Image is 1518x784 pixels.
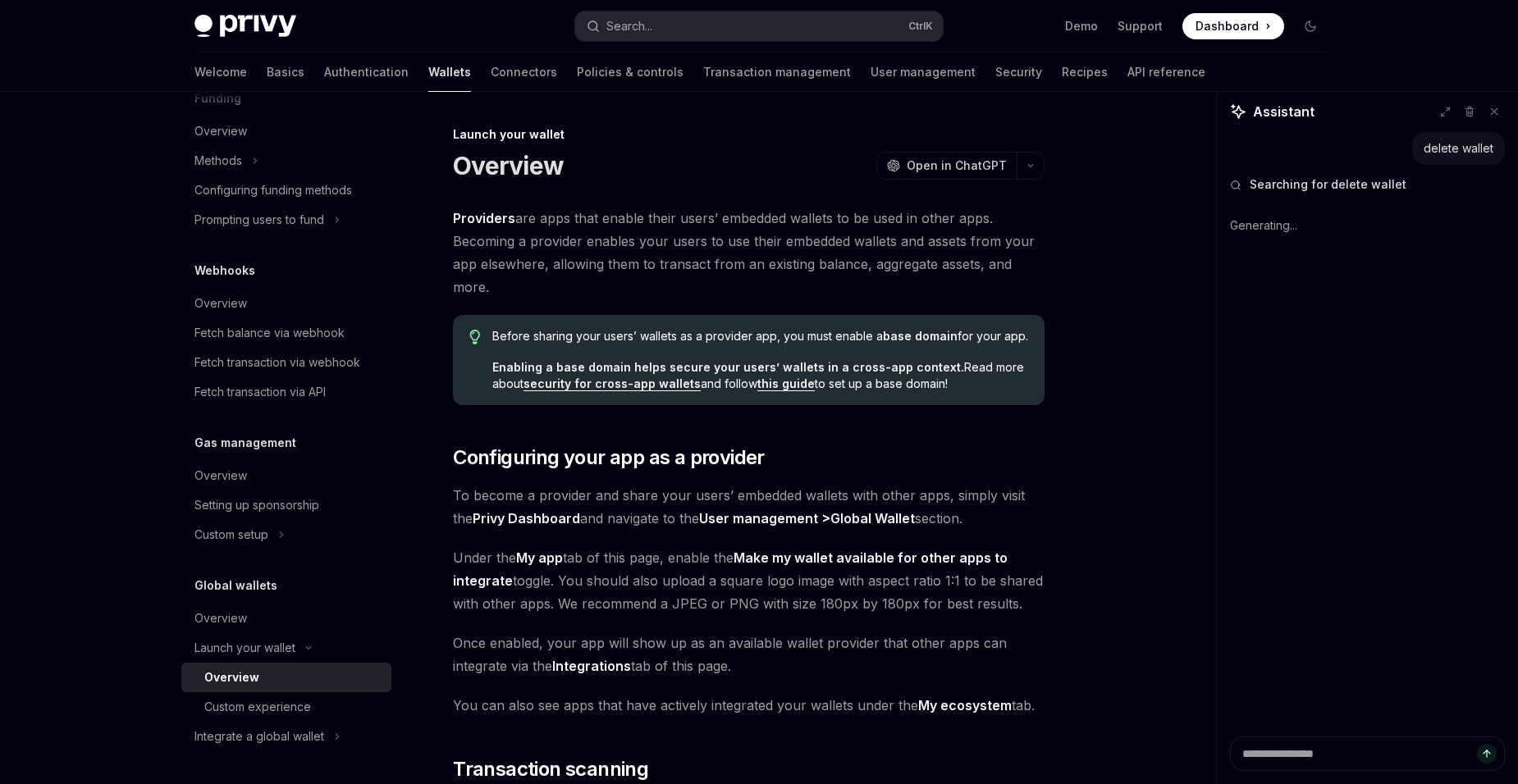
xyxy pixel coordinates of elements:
[575,11,943,41] button: Search...CtrlK
[830,510,915,527] a: Global Wallet
[194,261,255,280] h5: Webhooks
[181,116,391,146] a: Overview
[194,382,326,402] div: Fetch transaction via API
[194,433,296,453] h5: Gas management
[181,175,391,205] a: Configuring funding methods
[453,151,564,180] h1: Overview
[1182,13,1284,39] a: Dashboard
[194,52,247,92] a: Welcome
[1118,18,1163,34] a: Support
[194,727,324,746] div: Integrate a global wallet
[1230,204,1505,247] div: Generating...
[181,348,391,377] a: Fetch transaction via webhook
[491,52,557,92] a: Connectors
[757,376,815,391] a: this guide
[606,16,652,36] div: Search...
[1297,13,1324,39] button: Toggle dark mode
[699,510,915,527] strong: User management >
[181,318,391,348] a: Fetch balance via webhook
[453,210,515,226] strong: Providers
[577,52,684,92] a: Policies & controls
[267,52,304,92] a: Basics
[453,694,1045,717] span: You can also see apps that have actively integrated your wallets under the tab.
[194,294,247,313] div: Overview
[181,490,391,520] a: Setting up sponsorship
[194,609,247,628] div: Overview
[907,157,1007,174] span: Open in ChatGPT
[516,549,563,566] strong: My app
[516,549,563,567] a: My app
[1250,176,1406,193] span: Searching for delete wallet
[204,697,311,717] div: Custom experience
[918,697,1012,714] a: My ecosystem
[194,495,319,515] div: Setting up sponsorship
[552,658,631,674] strong: Integrations
[194,353,360,372] div: Fetch transaction via webhook
[181,663,391,692] a: Overview
[473,510,580,526] strong: Privy Dashboard
[524,376,701,391] a: security for cross-app wallets
[453,546,1045,615] span: Under the tab of this page, enable the toggle. You should also upload a square logo image with as...
[194,576,277,595] h5: Global wallets
[1424,140,1493,157] div: delete wallet
[194,180,352,200] div: Configuring funding methods
[1062,52,1108,92] a: Recipes
[492,328,1028,344] span: Before sharing your users’ wallets as a provider app, you must enable a for your app.
[194,638,295,658] div: Launch your wallet
[194,121,247,141] div: Overview
[1477,744,1497,763] button: Send message
[1230,176,1505,193] button: Searching for delete wallet
[552,658,631,675] a: Integrations
[469,330,481,344] svg: Tip
[492,360,964,374] strong: Enabling a base domain helps secure your users’ wallets in a cross-app context.
[204,668,259,687] div: Overview
[492,359,1028,392] span: Read more about and follow to set up a base domain!
[181,289,391,318] a: Overview
[1196,18,1259,34] span: Dashboard
[1065,18,1098,34] a: Demo
[181,461,391,490] a: Overview
[876,152,1017,180] button: Open in ChatGPT
[453,207,1045,299] span: are apps that enable their users’ embedded wallets to be used in other apps. Becoming a provider ...
[1253,102,1315,121] span: Assistant
[453,126,1045,143] div: Launch your wallet
[995,52,1042,92] a: Security
[453,484,1045,530] span: To become a provider and share your users’ embedded wallets with other apps, simply visit the and...
[181,377,391,407] a: Fetch transaction via API
[324,52,409,92] a: Authentication
[181,692,391,722] a: Custom experience
[883,329,958,343] strong: base domain
[194,525,268,545] div: Custom setup
[194,466,247,485] div: Overview
[871,52,976,92] a: User management
[194,15,296,38] img: dark logo
[918,697,1012,713] strong: My ecosystem
[908,20,933,33] span: Ctrl K
[428,52,471,92] a: Wallets
[1127,52,1205,92] a: API reference
[703,52,851,92] a: Transaction management
[453,631,1045,677] span: Once enabled, your app will show up as an available wallet provider that other apps can integrate...
[194,323,345,343] div: Fetch balance via webhook
[194,210,324,230] div: Prompting users to fund
[453,444,765,471] span: Configuring your app as a provider
[181,604,391,633] a: Overview
[194,151,242,171] div: Methods
[453,549,1008,589] strong: Make my wallet available for other apps to integrate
